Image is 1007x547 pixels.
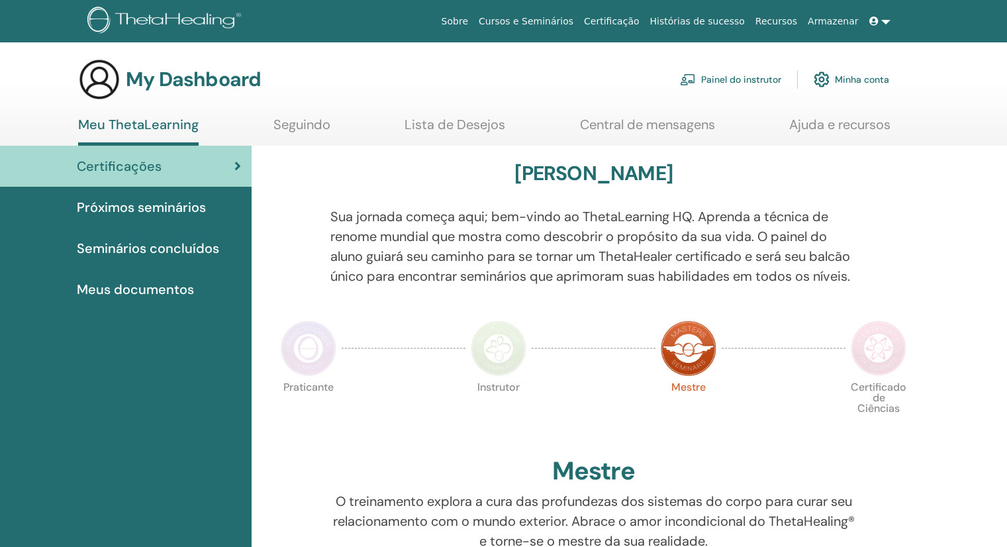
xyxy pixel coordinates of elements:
[552,456,635,487] h2: Mestre
[680,65,781,94] a: Painel do instrutor
[436,9,473,34] a: Sobre
[77,279,194,299] span: Meus documentos
[281,382,336,438] p: Praticante
[851,382,906,438] p: Certificado de Ciências
[802,9,863,34] a: Armazenar
[579,9,644,34] a: Certificação
[77,156,162,176] span: Certificações
[814,65,889,94] a: Minha conta
[471,321,526,376] img: Instructor
[789,117,890,142] a: Ajuda e recursos
[473,9,579,34] a: Cursos e Seminários
[661,382,716,438] p: Mestre
[78,58,120,101] img: generic-user-icon.jpg
[77,238,219,258] span: Seminários concluídos
[77,197,206,217] span: Próximos seminários
[814,68,830,91] img: cog.svg
[87,7,246,36] img: logo.png
[750,9,802,34] a: Recursos
[126,68,261,91] h3: My Dashboard
[78,117,199,146] a: Meu ThetaLearning
[514,162,673,185] h3: [PERSON_NAME]
[851,321,906,376] img: Certificate of Science
[661,321,716,376] img: Master
[580,117,715,142] a: Central de mensagens
[330,207,857,286] p: Sua jornada começa aqui; bem-vindo ao ThetaLearning HQ. Aprenda a técnica de renome mundial que m...
[471,382,526,438] p: Instrutor
[405,117,505,142] a: Lista de Desejos
[273,117,330,142] a: Seguindo
[645,9,750,34] a: Histórias de sucesso
[680,74,696,85] img: chalkboard-teacher.svg
[281,321,336,376] img: Practitioner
